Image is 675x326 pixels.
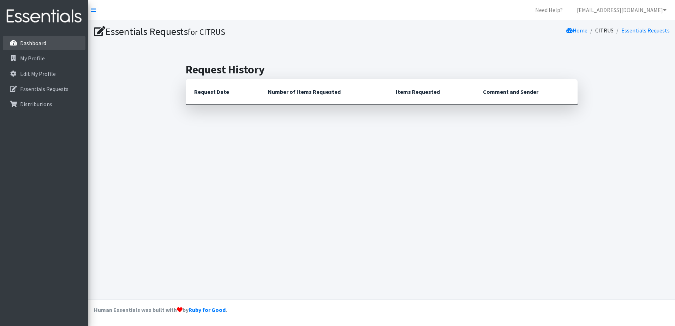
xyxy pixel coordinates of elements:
a: Essentials Requests [3,82,85,96]
a: Distributions [3,97,85,111]
img: HumanEssentials [3,5,85,28]
th: Items Requested [387,79,474,105]
a: Need Help? [530,3,568,17]
a: Ruby for Good [189,306,226,313]
a: Dashboard [3,36,85,50]
th: Number of Items Requested [259,79,387,105]
p: Dashboard [20,40,46,47]
a: My Profile [3,51,85,65]
a: CITRUS [595,27,614,34]
th: Comment and Sender [474,79,578,105]
p: Distributions [20,101,52,108]
a: [EMAIL_ADDRESS][DOMAIN_NAME] [571,3,672,17]
p: Essentials Requests [20,85,68,92]
th: Request Date [186,79,259,105]
small: for CITRUS [188,27,225,37]
p: Edit My Profile [20,70,56,77]
strong: Human Essentials was built with by . [94,306,227,313]
a: Edit My Profile [3,67,85,81]
h1: Essentials Requests [94,25,379,38]
a: Essentials Requests [621,27,670,34]
h2: Request History [186,63,578,76]
a: Home [566,27,587,34]
p: My Profile [20,55,45,62]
